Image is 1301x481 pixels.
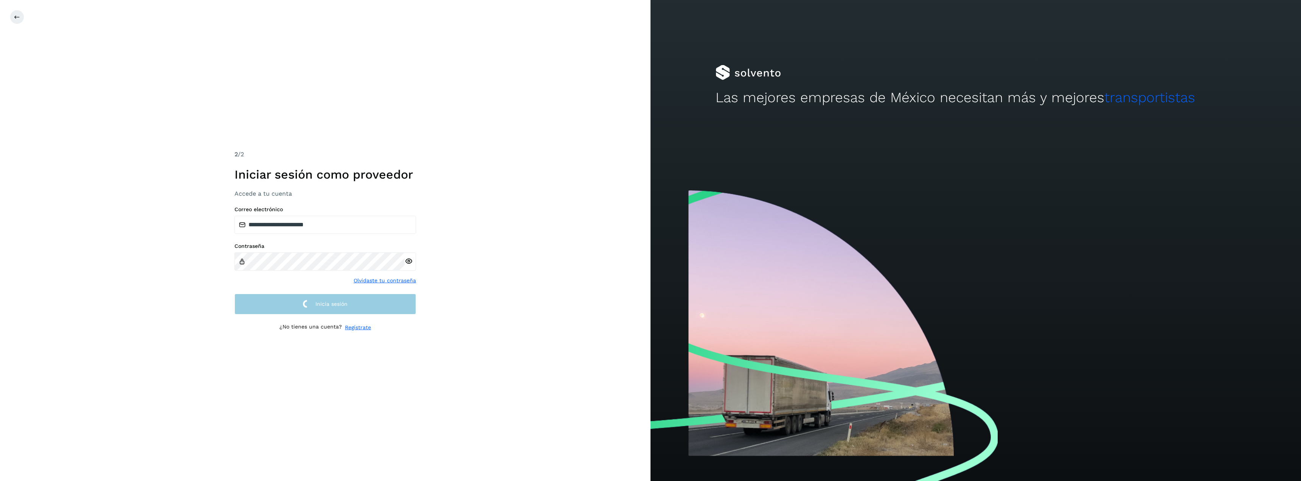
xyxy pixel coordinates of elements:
span: transportistas [1104,89,1195,106]
h2: Las mejores empresas de México necesitan más y mejores [716,89,1236,106]
span: 2 [234,151,238,158]
label: Contraseña [234,243,416,249]
p: ¿No tienes una cuenta? [279,324,342,332]
label: Correo electrónico [234,206,416,213]
button: Inicia sesión [234,294,416,314]
a: Olvidaste tu contraseña [354,277,416,285]
div: /2 [234,150,416,159]
a: Regístrate [345,324,371,332]
h3: Accede a tu cuenta [234,190,416,197]
h1: Iniciar sesión como proveedor [234,167,416,182]
span: Inicia sesión [315,301,348,307]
